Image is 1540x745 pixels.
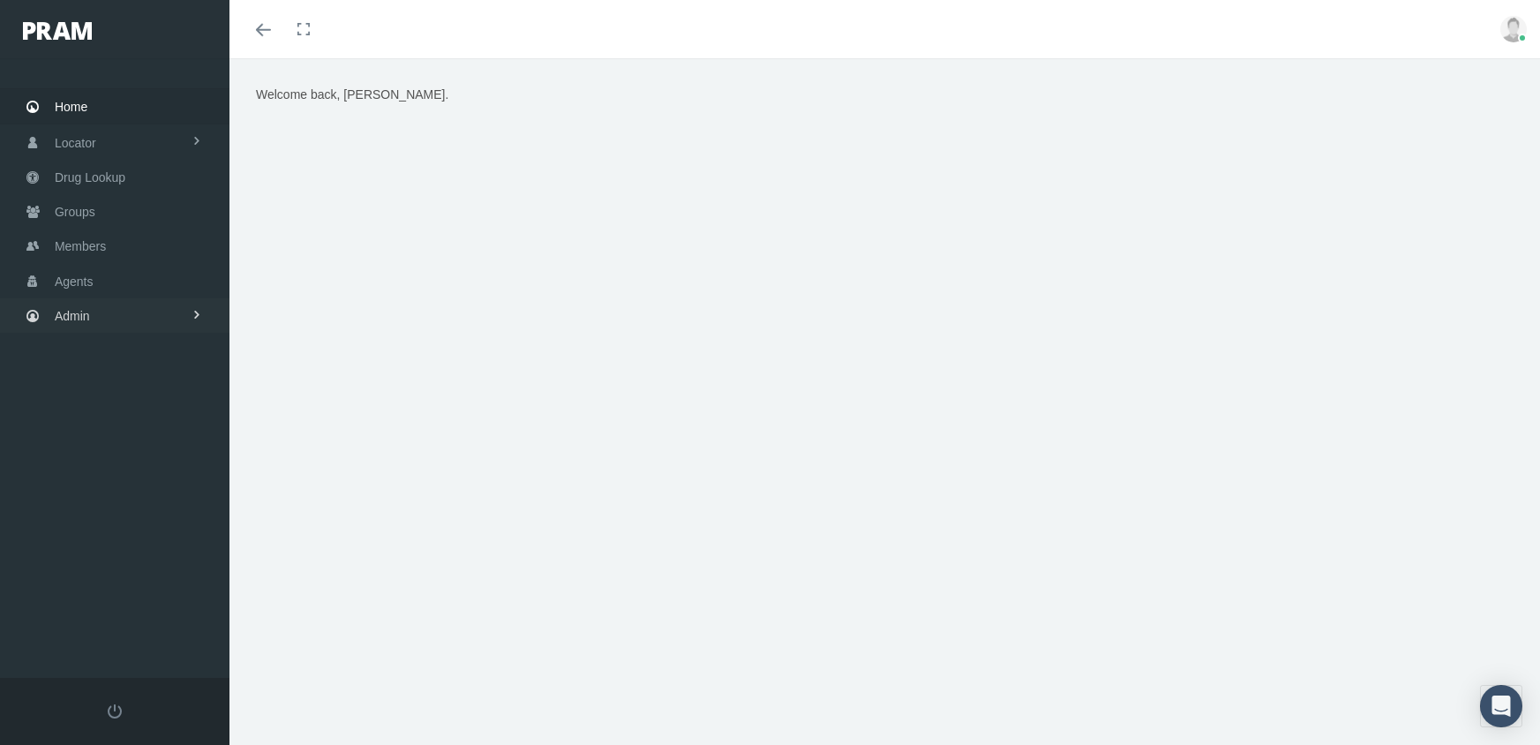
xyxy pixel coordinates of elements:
[1480,685,1522,727] div: Open Intercom Messenger
[55,230,106,263] span: Members
[1500,16,1527,42] img: user-placeholder.jpg
[55,161,125,194] span: Drug Lookup
[55,265,94,298] span: Agents
[55,126,96,160] span: Locator
[55,299,90,333] span: Admin
[23,22,92,40] img: PRAM_20_x_78.png
[55,195,95,229] span: Groups
[55,90,87,124] span: Home
[256,87,448,102] span: Welcome back, [PERSON_NAME].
